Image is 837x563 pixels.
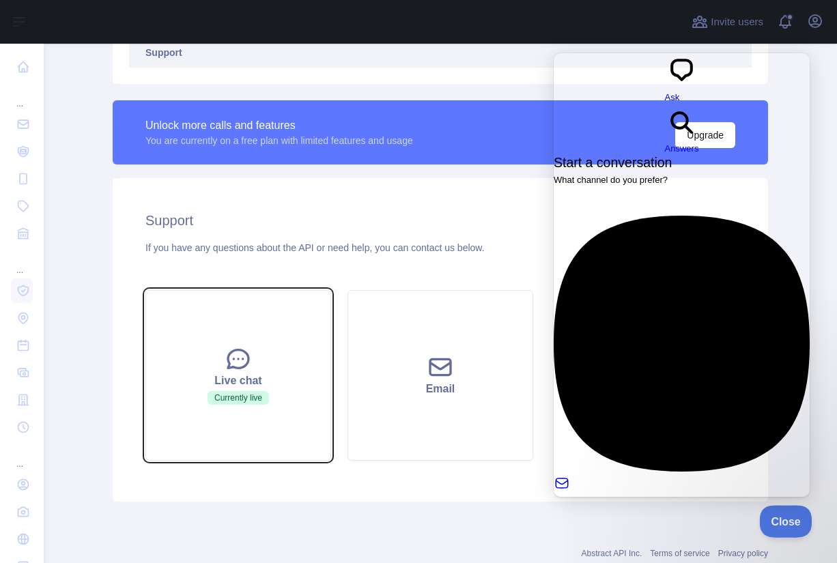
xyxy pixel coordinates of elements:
[718,549,768,558] a: Privacy policy
[711,14,763,30] span: Invite users
[145,134,413,147] div: You are currently on a free plan with limited features and usage
[554,53,810,497] iframe: Help Scout Beacon - Live Chat, Contact Form, and Knowledge Base
[11,442,33,470] div: ...
[11,248,33,276] div: ...
[145,117,413,134] div: Unlock more calls and features
[650,549,709,558] a: Terms of service
[11,82,33,109] div: ...
[162,373,314,389] div: Live chat
[582,549,642,558] a: Abstract API Inc.
[129,38,752,68] a: Support
[208,391,269,405] span: Currently live
[145,241,735,255] div: If you have any questions about the API or need help, you can contact us below.
[365,381,516,397] div: Email
[760,505,813,537] iframe: Help Scout Beacon - Close
[145,211,735,230] h2: Support
[689,11,766,33] button: Invite users
[145,290,331,461] button: Live chatCurrently live
[347,290,533,461] button: Email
